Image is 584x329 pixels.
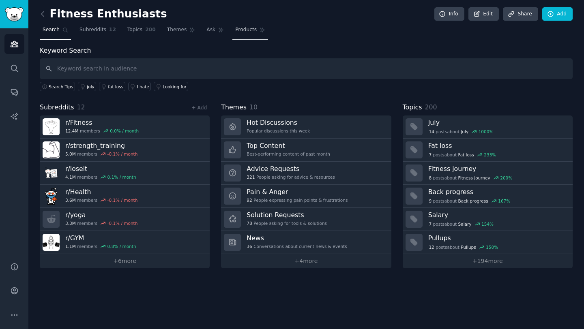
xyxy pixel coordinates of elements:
div: members [65,128,139,134]
a: Share [503,7,538,21]
h3: Top Content [247,141,330,150]
a: Subreddits12 [77,23,119,40]
span: Themes [167,26,187,34]
span: Search Tips [49,84,73,90]
h3: r/ Fitness [65,118,139,127]
span: 8 [429,175,432,181]
a: r/strength_training5.0Mmembers-0.1% / month [40,139,210,162]
button: Search Tips [40,82,75,91]
span: Products [235,26,257,34]
span: 12 [77,103,85,111]
div: -0.1 % / month [107,197,138,203]
div: members [65,220,137,226]
span: 36 [247,244,252,249]
span: Salary [458,221,472,227]
span: Fitness journey [458,175,490,181]
a: Edit [468,7,499,21]
div: People expressing pain points & frustrations [247,197,348,203]
div: 233 % [484,152,496,158]
a: News36Conversations about current news & events [221,231,391,254]
a: Salary7postsaboutSalary154% [403,208,573,231]
a: Pain & Anger92People expressing pain points & frustrations [221,185,391,208]
a: Back progress9postsaboutBack progress167% [403,185,573,208]
div: 0.0 % / month [110,128,139,134]
div: People asking for advice & resources [247,174,335,180]
h3: Fat loss [428,141,567,150]
div: 154 % [481,221,494,227]
span: Pullups [461,244,476,250]
a: +194more [403,254,573,268]
div: members [65,151,137,157]
a: july [78,82,96,91]
a: Pullups12postsaboutPullups150% [403,231,573,254]
span: Topics [403,103,422,113]
a: r/Fitness12.4Mmembers0.0% / month [40,115,210,139]
img: loseit [43,164,60,182]
a: Fitness journey8postsaboutFitness journey200% [403,162,573,185]
span: Subreddits [79,26,106,34]
a: Themes [164,23,198,40]
div: members [65,174,136,180]
img: strength_training [43,141,60,158]
span: Subreddits [40,103,74,113]
span: 321 [247,174,255,180]
img: Health [43,188,60,205]
h3: News [247,234,347,242]
a: Search [40,23,71,40]
a: July14postsaboutJuly1000% [403,115,573,139]
span: Fat loss [458,152,474,158]
a: Fat loss7postsaboutFat loss233% [403,139,573,162]
span: Search [43,26,60,34]
a: r/GYM1.1Mmembers0.8% / month [40,231,210,254]
h3: Hot Discussions [247,118,310,127]
div: 0.1 % / month [107,174,136,180]
h3: r/ strength_training [65,141,137,150]
a: Hot DiscussionsPopular discussions this week [221,115,391,139]
span: 200 [425,103,437,111]
h3: r/ GYM [65,234,136,242]
div: People asking for tools & solutions [247,220,327,226]
span: July [461,129,468,135]
span: 4.1M [65,174,76,180]
a: Ask [204,23,227,40]
h3: Solution Requests [247,211,327,219]
div: 167 % [498,198,510,204]
a: Advice Requests321People asking for advice & resources [221,162,391,185]
div: post s about [428,151,497,158]
span: 12.4M [65,128,78,134]
span: Back progress [458,198,488,204]
span: 200 [145,26,156,34]
div: 150 % [486,244,498,250]
h3: r/ yoga [65,211,137,219]
a: Looking for [154,82,188,91]
h3: Pain & Anger [247,188,348,196]
span: 7 [429,221,432,227]
a: Info [434,7,464,21]
div: 200 % [500,175,512,181]
span: 78 [247,220,252,226]
div: fat loss [108,84,123,90]
img: GYM [43,234,60,251]
img: GummySearch logo [5,7,24,21]
span: Themes [221,103,247,113]
input: Keyword search in audience [40,58,573,79]
a: +6more [40,254,210,268]
div: Conversations about current news & events [247,244,347,249]
span: 12 [429,244,434,250]
a: r/yoga3.3Mmembers-0.1% / month [40,208,210,231]
div: post s about [428,220,494,228]
span: 10 [249,103,258,111]
span: 92 [247,197,252,203]
a: I hate [128,82,151,91]
h3: r/ Health [65,188,137,196]
span: 3.6M [65,197,76,203]
div: -0.1 % / month [107,151,138,157]
span: 5.0M [65,151,76,157]
a: Products [232,23,268,40]
label: Keyword Search [40,47,91,54]
a: Top ContentBest-performing content of past month [221,139,391,162]
div: members [65,244,136,249]
h3: r/ loseit [65,164,136,173]
a: +4more [221,254,391,268]
span: 14 [429,129,434,135]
